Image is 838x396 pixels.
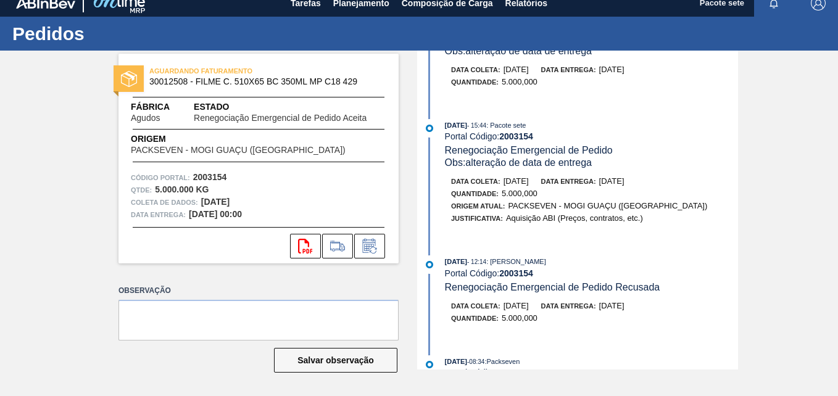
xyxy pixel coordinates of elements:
[131,133,381,146] span: Origem
[599,301,624,310] span: [DATE]
[504,65,529,74] span: [DATE]
[354,234,385,258] div: Informar alteração no pedido
[445,282,660,292] span: Renegociação Emergencial de Pedido Recusada
[599,176,624,186] span: [DATE]
[599,65,624,74] span: [DATE]
[131,113,160,123] span: Agudos
[502,313,537,323] span: 5.000,000
[121,71,137,87] img: estado
[467,122,486,129] span: - 15:44
[12,27,231,41] h1: Pedidos
[194,113,367,123] span: Renegociação Emergencial de Pedido Aceita
[201,197,230,207] strong: [DATE]
[445,145,613,155] span: Renegociação Emergencial de Pedido
[451,78,499,86] span: Quantidade :
[193,172,227,182] strong: 2003154
[451,190,499,197] span: Quantidade :
[508,201,707,210] span: PACKSEVEN - MOGI GUAÇU ([GEOGRAPHIC_DATA])
[131,174,190,181] font: Código Portal:
[486,122,526,129] span: : Pacote sete
[499,131,533,141] strong: 2003154
[426,361,433,368] img: atual
[504,176,529,186] span: [DATE]
[451,178,500,185] span: Data coleta:
[118,282,399,300] label: Observação
[504,301,529,310] span: [DATE]
[131,196,198,208] span: Coleta de dados:
[194,101,386,113] span: Estado
[445,131,738,141] div: Portal Código:
[445,358,467,365] span: [DATE]
[451,66,500,73] span: Data coleta:
[467,358,484,365] span: - 08:34
[290,234,321,258] div: Abrir arquivo PDF
[445,258,467,265] span: [DATE]
[451,215,503,222] span: Justificativa:
[541,66,596,73] span: Data entrega:
[506,213,643,223] span: Aquisição ABI (Preços, contratos, etc.)
[541,302,596,310] span: Data entrega:
[131,184,152,196] span: Qtde :
[274,348,397,373] button: Salvar observação
[426,125,433,132] img: atual
[149,65,322,77] span: AGUARDANDO FATURAMENTO
[467,258,486,265] span: - 12:14
[445,368,738,377] div: Portal Código:
[499,268,533,278] strong: 2003154
[445,268,738,278] div: Portal Código:
[445,122,467,129] span: [DATE]
[322,234,353,258] div: Ir para Composição de Carga
[541,178,596,185] span: Data entrega:
[426,261,433,268] img: atual
[451,315,499,322] span: Quantidade :
[189,209,242,219] strong: [DATE] 00:00
[131,101,194,113] span: Fábrica
[445,157,592,168] span: Obs: alteração de data de entrega
[484,358,520,365] span: : Packseven
[451,202,505,210] span: Origem Atual:
[499,368,533,377] strong: 2003154
[502,77,537,86] span: 5.000,000
[149,77,373,86] span: 30012508 - FILME C. 510X65 BC 350ML MP C18 429
[155,184,209,194] strong: 5.000.000 KG
[445,46,592,56] span: Obs: alteração de data de entrega
[486,258,546,265] span: : [PERSON_NAME]
[131,146,346,155] span: PACKSEVEN - MOGI GUAÇU ([GEOGRAPHIC_DATA])
[502,189,537,198] span: 5.000,000
[451,302,500,310] span: Data coleta:
[131,208,186,221] span: Data entrega:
